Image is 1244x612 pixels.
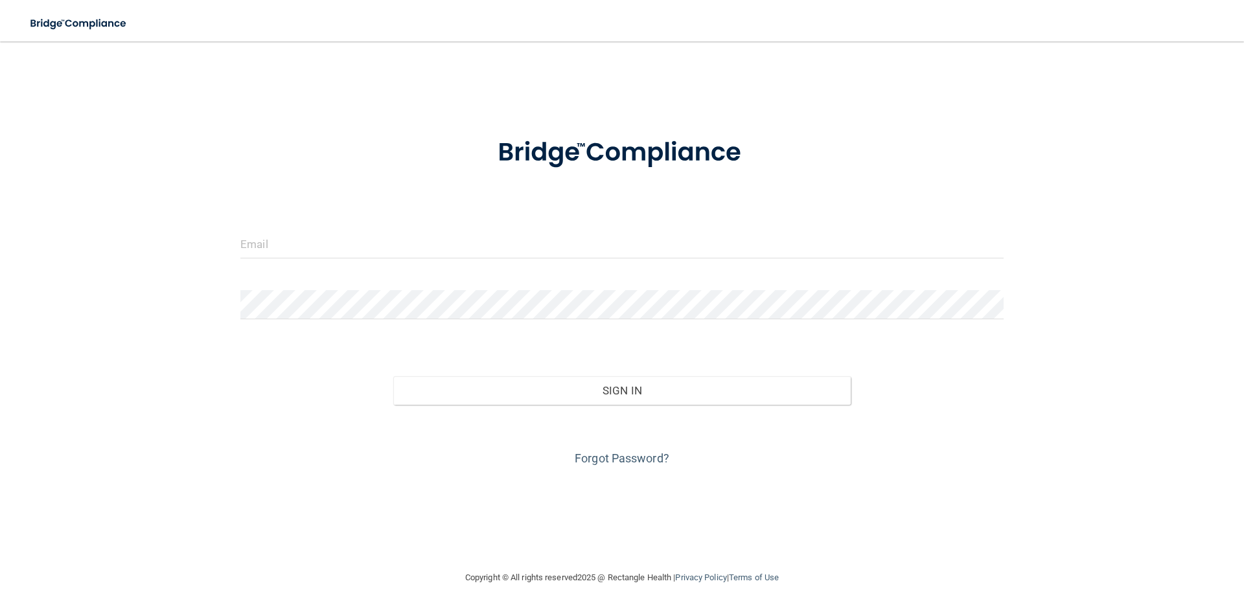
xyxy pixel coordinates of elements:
[393,376,851,405] button: Sign In
[386,557,858,598] div: Copyright © All rights reserved 2025 @ Rectangle Health | |
[729,572,779,582] a: Terms of Use
[19,10,139,37] img: bridge_compliance_login_screen.278c3ca4.svg
[575,451,669,465] a: Forgot Password?
[675,572,726,582] a: Privacy Policy
[240,229,1004,258] input: Email
[471,119,773,187] img: bridge_compliance_login_screen.278c3ca4.svg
